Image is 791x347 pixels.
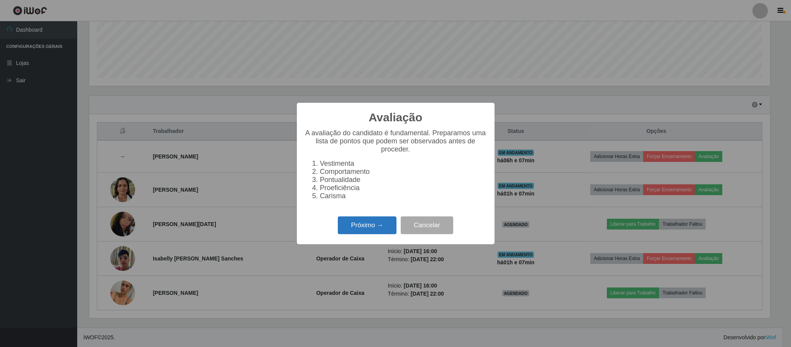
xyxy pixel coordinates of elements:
[320,160,487,168] li: Vestimenta
[320,184,487,192] li: Proeficiência
[338,216,396,235] button: Próximo →
[305,129,487,153] p: A avaliação do candidato é fundamental. Preparamos uma lista de pontos que podem ser observados a...
[401,216,453,235] button: Cancelar
[320,168,487,176] li: Comportamento
[320,176,487,184] li: Pontualidade
[369,111,422,124] h2: Avaliação
[320,192,487,200] li: Carisma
